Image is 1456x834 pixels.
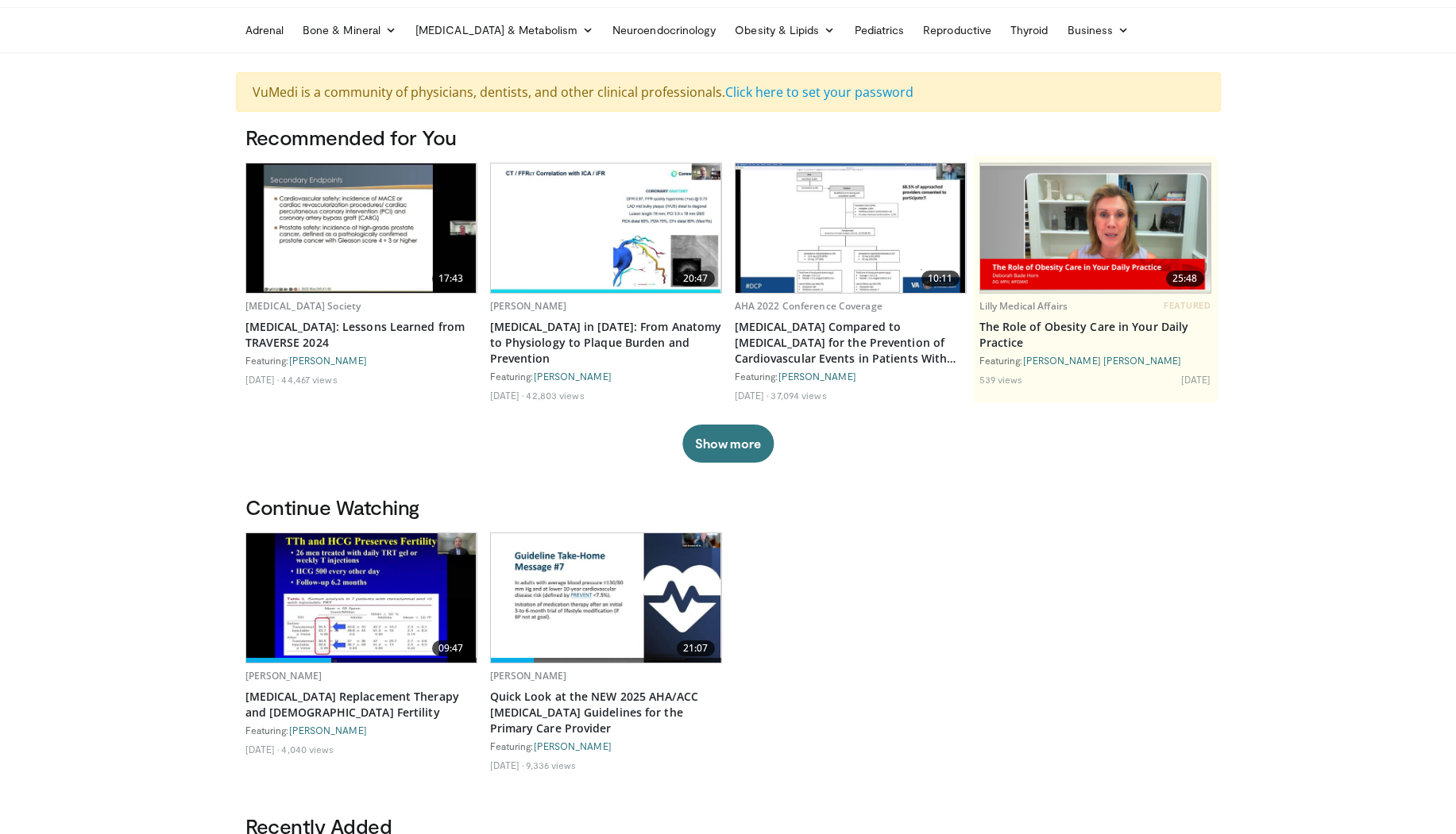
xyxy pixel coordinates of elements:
[245,494,1211,520] h3: Continue Watching
[736,163,966,293] img: 7c0f9b53-1609-4588-8498-7cac8464d722.620x360_q85_upscale.jpg
[980,166,1211,290] img: e1208b6b-349f-4914-9dd7-f97803bdbf1d.png.620x360_q85_upscale.png
[979,373,1023,386] li: 539 views
[490,299,567,313] a: [PERSON_NAME]
[603,14,725,46] a: Neuroendocrinology
[845,14,914,46] a: Pediatrics
[735,389,769,402] li: [DATE]
[725,83,913,101] a: Click here to set your password
[491,163,721,293] a: 20:47
[245,373,280,386] li: [DATE]
[979,354,1211,367] div: Featuring:
[490,370,722,382] div: Featuring:
[980,163,1211,293] a: 25:48
[735,370,967,382] div: Featuring:
[1164,300,1211,311] span: FEATURED
[921,271,960,286] span: 10:11
[778,371,856,382] a: [PERSON_NAME]
[245,743,280,755] li: [DATE]
[245,299,361,313] a: [MEDICAL_DATA] Society
[432,640,470,656] span: 09:47
[735,319,967,367] a: [MEDICAL_DATA] Compared to [MEDICAL_DATA] for the Prevention of Cardiovascular Events in Patients...
[245,319,477,351] a: [MEDICAL_DATA]: Lessons Learned from TRAVERSE 2024
[490,740,722,752] div: Featuring:
[913,14,1001,46] a: Reproductive
[491,533,721,663] a: 21:07
[526,389,584,402] li: 42,803 views
[490,689,722,736] a: Quick Look at the NEW 2025 AHA/ACC [MEDICAL_DATA] Guidelines for the Primary Care Provider
[281,373,337,386] li: 44,467 views
[293,14,406,46] a: Bone & Mineral
[682,425,774,463] button: Show more
[245,354,477,367] div: Featuring:
[236,14,294,46] a: Adrenal
[289,724,367,736] a: [PERSON_NAME]
[246,163,477,293] img: 1317c62a-2f0d-4360-bee0-b1bff80fed3c.620x360_q85_upscale.jpg
[281,743,334,755] li: 4,040 views
[432,271,470,286] span: 17:43
[236,72,1221,112] div: VuMedi is a community of physicians, dentists, and other clinical professionals.
[406,14,603,46] a: [MEDICAL_DATA] & Metabolism
[246,533,477,663] a: 09:47
[490,669,567,682] a: [PERSON_NAME]
[736,163,966,293] a: 10:11
[735,299,882,313] a: AHA 2022 Conference Coverage
[1181,373,1211,386] li: [DATE]
[770,389,826,402] li: 37,094 views
[526,759,576,771] li: 9,336 views
[246,533,477,663] img: 58e29ddd-d015-4cd9-bf96-f28e303b730c.620x360_q85_upscale.jpg
[246,163,477,293] a: 17:43
[490,389,524,402] li: [DATE]
[1001,14,1058,46] a: Thyroid
[534,740,612,751] a: [PERSON_NAME]
[245,724,477,736] div: Featuring:
[677,640,715,656] span: 21:07
[245,125,1211,150] h3: Recommended for You
[1166,271,1204,286] span: 25:48
[491,533,721,663] img: 70e59e78-c1d2-4405-a6ca-1ab5561aaba6.620x360_q85_upscale.jpg
[979,299,1068,313] a: Lilly Medical Affairs
[725,14,844,46] a: Obesity & Lipids
[289,355,367,366] a: [PERSON_NAME]
[491,163,721,293] img: 823da73b-7a00-425d-bb7f-45c8b03b10c3.620x360_q85_upscale.jpg
[677,271,715,286] span: 20:47
[534,371,612,382] a: [PERSON_NAME]
[490,319,722,367] a: [MEDICAL_DATA] in [DATE]: From Anatomy to Physiology to Plaque Burden and Prevention
[490,759,524,771] li: [DATE]
[245,669,322,682] a: [PERSON_NAME]
[1058,14,1139,46] a: Business
[1023,355,1182,366] a: [PERSON_NAME] [PERSON_NAME]
[245,689,477,721] a: [MEDICAL_DATA] Replacement Therapy and [DEMOGRAPHIC_DATA] Fertility
[979,319,1211,351] a: The Role of Obesity Care in Your Daily Practice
